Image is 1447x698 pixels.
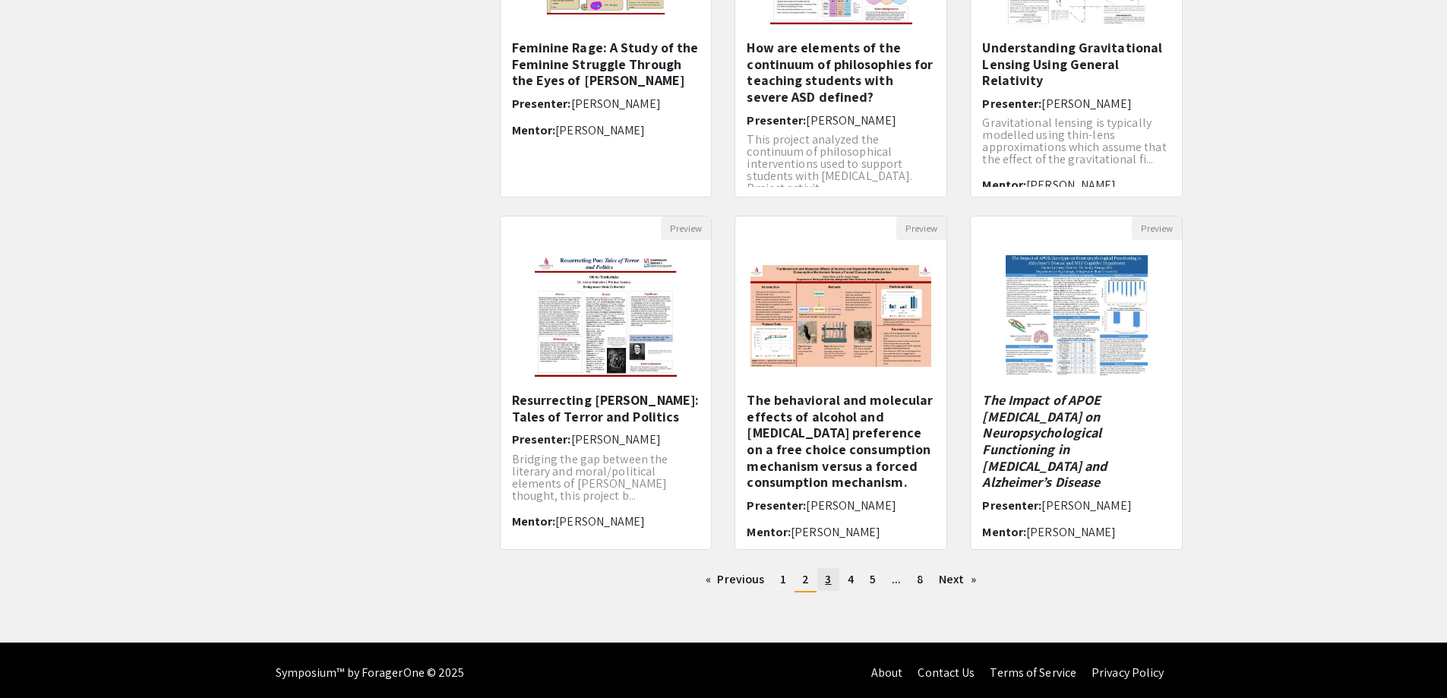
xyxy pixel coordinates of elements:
[982,39,1171,89] h5: Understanding Gravitational Lensing Using General Relativity
[1041,497,1131,513] span: [PERSON_NAME]
[512,513,556,529] span: Mentor:
[848,571,854,587] span: 4
[982,117,1171,166] p: Gravitational lensing is typically modelled using thin-lens approximations which assume that the ...
[982,391,1107,491] em: The Impact of APOE [MEDICAL_DATA] on Neuropsychological Functioning in [MEDICAL_DATA] and Alzheim...
[747,113,935,128] h6: Presenter:
[1092,665,1164,681] a: Privacy Policy
[982,177,1026,193] span: Mentor:
[747,498,935,513] h6: Presenter:
[870,571,876,587] span: 5
[747,39,935,105] h5: How are elements of the continuum of philosophies for teaching students with severe ASD defined?
[918,665,975,681] a: Contact Us
[806,112,896,128] span: [PERSON_NAME]
[825,571,831,587] span: 3
[982,498,1171,513] h6: Presenter:
[970,216,1183,550] div: Open Presentation <p><em style="color: rgb(0, 0, 0);">The Impact of APOE Genotype on Neuropsychol...
[500,216,712,550] div: Open Presentation <p>Resurrecting Poe: Tales of Terror and Politics </p>
[896,216,946,240] button: Preview
[512,96,700,111] h6: Presenter:
[747,392,935,491] h5: The behavioral and molecular effects of alcohol and [MEDICAL_DATA] preference on a free choice co...
[982,96,1171,111] h6: Presenter:
[11,630,65,687] iframe: Chat
[871,665,903,681] a: About
[982,524,1026,540] span: Mentor:
[780,571,786,587] span: 1
[917,571,923,587] span: 8
[555,513,645,529] span: [PERSON_NAME]
[931,568,984,591] a: Next page
[512,122,556,138] span: Mentor:
[571,96,661,112] span: [PERSON_NAME]
[747,134,935,194] p: This project analyzed the continuum of philosophical interventions used to support students with ...
[806,497,896,513] span: [PERSON_NAME]
[555,122,645,138] span: [PERSON_NAME]
[892,571,901,587] span: ...
[990,240,1163,392] img: <p><em style="color: rgb(0, 0, 0);">The Impact of APOE Genotype on Neuropsychological Functioning...
[698,568,772,591] a: Previous page
[512,392,700,425] h5: Resurrecting [PERSON_NAME]: Tales of Terror and Politics
[1026,177,1116,193] span: [PERSON_NAME]
[747,524,791,540] span: Mentor:
[1026,524,1116,540] span: [PERSON_NAME]
[990,665,1076,681] a: Terms of Service
[661,216,711,240] button: Preview
[735,250,946,382] img: <p><span style="color: rgb(0, 0, 0);">The behavioral and molecular effects of alcohol and dopamin...
[802,571,809,587] span: 2
[500,568,1183,592] ul: Pagination
[512,451,668,504] span: Bridging the gap between the literary and moral/political elements of [PERSON_NAME] thought, this...
[571,431,661,447] span: [PERSON_NAME]
[512,39,700,89] h5: Feminine Rage: A Study of the Feminine Struggle Through the Eyes of [PERSON_NAME]
[1041,96,1131,112] span: [PERSON_NAME]
[1132,216,1182,240] button: Preview
[735,216,947,550] div: Open Presentation <p><span style="color: rgb(0, 0, 0);">The behavioral and molecular effects of a...
[520,240,692,392] img: <p>Resurrecting Poe: Tales of Terror and Politics </p>
[512,432,700,447] h6: Presenter:
[791,524,880,540] span: [PERSON_NAME]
